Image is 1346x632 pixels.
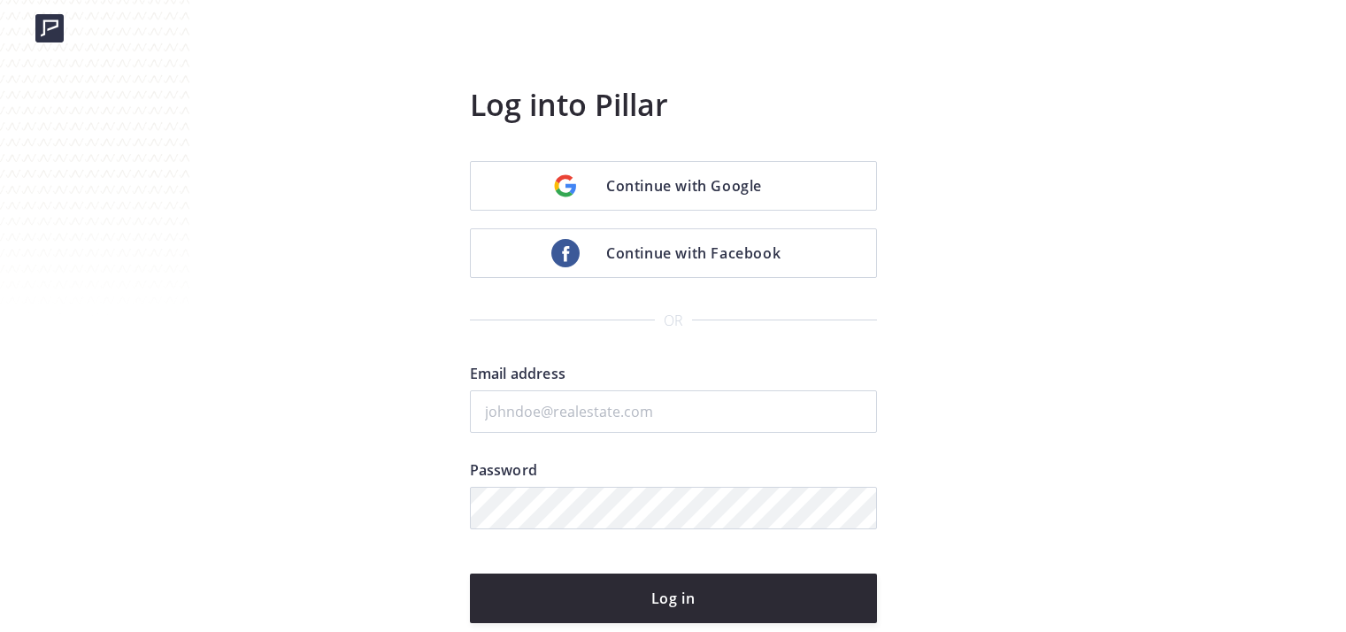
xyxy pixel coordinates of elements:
label: Password [470,459,877,487]
a: Continue with Google [470,161,877,211]
a: Continue with Facebook [470,228,877,278]
img: logo [35,14,64,42]
label: Email address [470,363,877,390]
input: johndoe@realestate.com [470,390,877,433]
button: Log in [470,574,877,623]
span: or [655,302,692,339]
h3: Log into Pillar [470,83,877,126]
